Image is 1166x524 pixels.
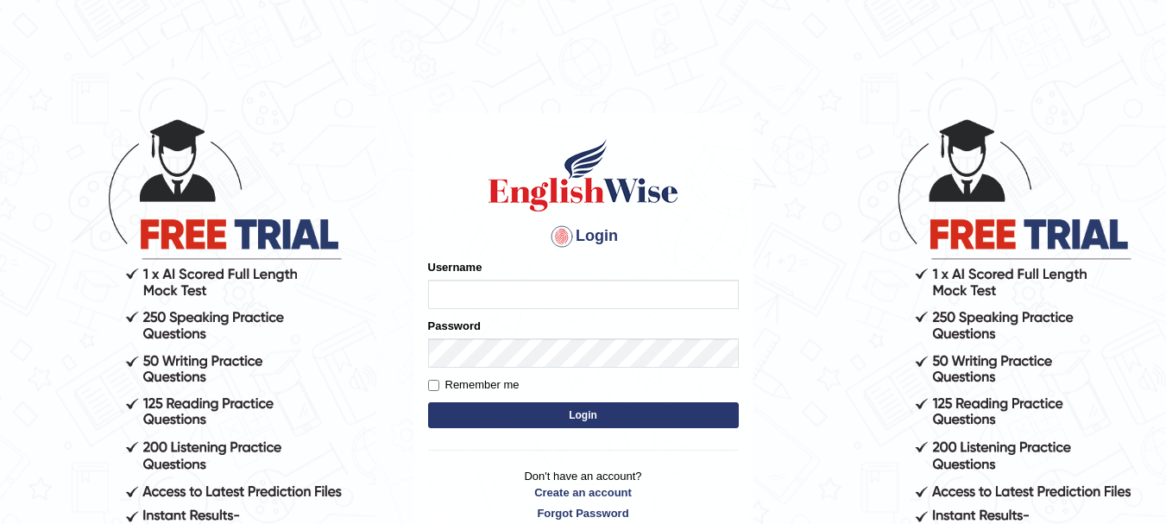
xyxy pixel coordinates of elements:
button: Login [428,402,739,428]
a: Create an account [428,484,739,501]
a: Forgot Password [428,505,739,521]
label: Remember me [428,376,520,394]
h4: Login [428,223,739,250]
label: Username [428,259,482,275]
img: Logo of English Wise sign in for intelligent practice with AI [485,136,682,214]
label: Password [428,318,481,334]
input: Remember me [428,380,439,391]
p: Don't have an account? [428,468,739,521]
